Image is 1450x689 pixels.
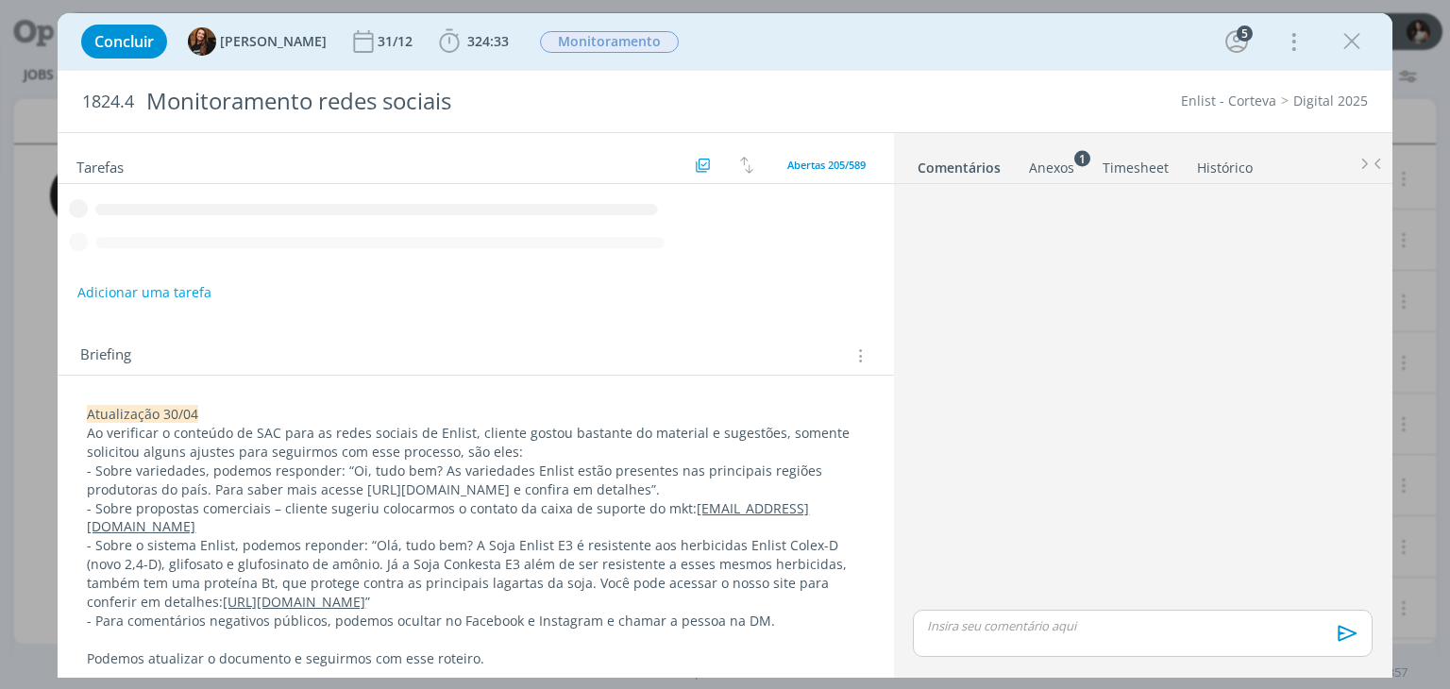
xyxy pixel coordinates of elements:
button: T[PERSON_NAME] [188,27,327,56]
button: 5 [1222,26,1252,57]
span: 324:33 [467,32,509,50]
span: Briefing [80,344,131,368]
button: Adicionar uma tarefa [76,276,212,310]
span: Abertas 205/589 [787,158,866,172]
span: Atualização 30/04 [87,405,198,423]
a: Digital 2025 [1293,92,1368,109]
span: - Sobre variedades, podemos responder: “Oi, tudo bem? As variedades Enlist estão presentes nas pr... [87,462,826,498]
span: Monitoramento [540,31,679,53]
button: Concluir [81,25,167,59]
img: T [188,27,216,56]
span: 1824.4 [82,92,134,112]
img: arrow-down-up.svg [740,157,753,174]
span: - Sobre propostas comerciais – cliente sugeriu colocarmos o contato da caixa de suporte do mkt: [87,499,697,517]
div: dialog [58,13,1391,678]
button: Monitoramento [539,30,680,54]
button: 324:33 [434,26,514,57]
span: ” [365,593,370,611]
span: Ao verificar o conteúdo de SAC para as redes sociais de Enlist, cliente gostou bastante do materi... [87,424,853,461]
a: [URL][DOMAIN_NAME] [223,593,365,611]
div: Anexos [1029,159,1074,177]
span: Concluir [94,34,154,49]
div: Monitoramento redes sociais [138,78,824,125]
p: Podemos atualizar o documento e seguirmos com esse roteiro. [87,649,864,668]
div: 5 [1237,25,1253,42]
a: [EMAIL_ADDRESS][DOMAIN_NAME] [87,499,809,536]
a: Comentários [917,150,1002,177]
span: - Para comentários negativos públicos, podemos ocultar no Facebook e Instagram e chamar a pessoa ... [87,612,775,630]
span: Tarefas [76,154,124,176]
a: Histórico [1196,150,1254,177]
div: 31/12 [378,35,416,48]
a: Enlist - Corteva [1181,92,1276,109]
span: - Sobre o sistema Enlist, podemos reponder: “Olá, tudo bem? A Soja Enlist E3 é resistente aos her... [87,536,851,611]
sup: 1 [1074,150,1090,166]
span: [PERSON_NAME] [220,35,327,48]
a: Timesheet [1102,150,1170,177]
